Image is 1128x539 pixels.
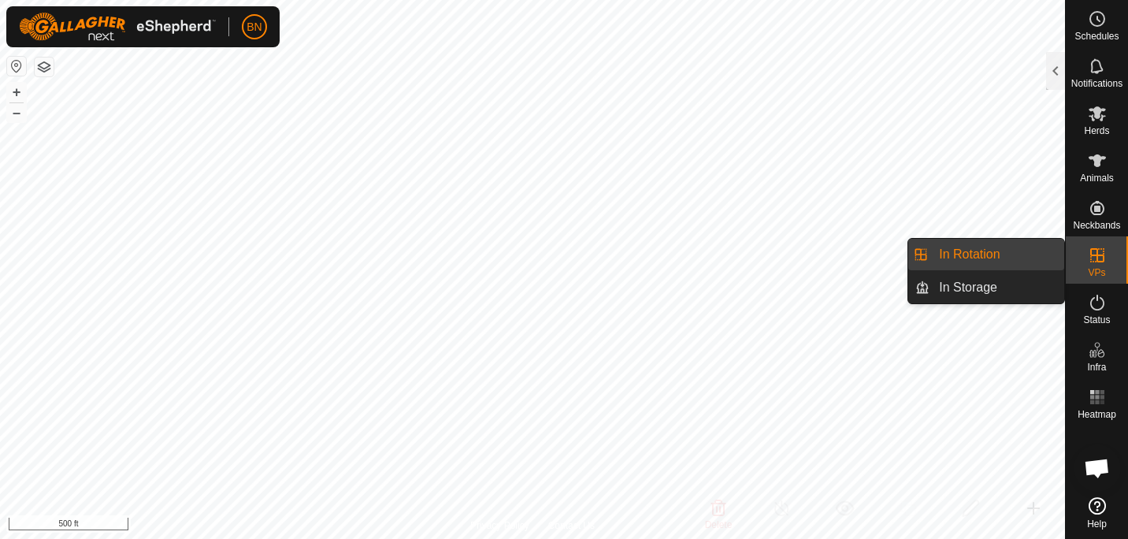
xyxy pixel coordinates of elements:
span: In Rotation [939,245,1000,264]
a: Help [1066,491,1128,535]
button: Map Layers [35,58,54,76]
span: Help [1087,519,1107,529]
div: Open chat [1074,444,1121,492]
span: BN [247,19,262,35]
span: Schedules [1074,32,1119,41]
span: Animals [1080,173,1114,183]
img: Gallagher Logo [19,13,216,41]
span: VPs [1088,268,1105,277]
span: Notifications [1071,79,1122,88]
span: Herds [1084,126,1109,136]
span: Status [1083,315,1110,325]
a: Privacy Policy [470,519,529,533]
li: In Storage [908,272,1064,303]
button: Reset Map [7,57,26,76]
span: Infra [1087,362,1106,372]
a: In Storage [929,272,1064,303]
button: – [7,103,26,122]
span: Neckbands [1073,221,1120,230]
span: In Storage [939,278,997,297]
li: In Rotation [908,239,1064,270]
span: Heatmap [1078,410,1116,419]
button: + [7,83,26,102]
a: Contact Us [548,519,595,533]
a: In Rotation [929,239,1064,270]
